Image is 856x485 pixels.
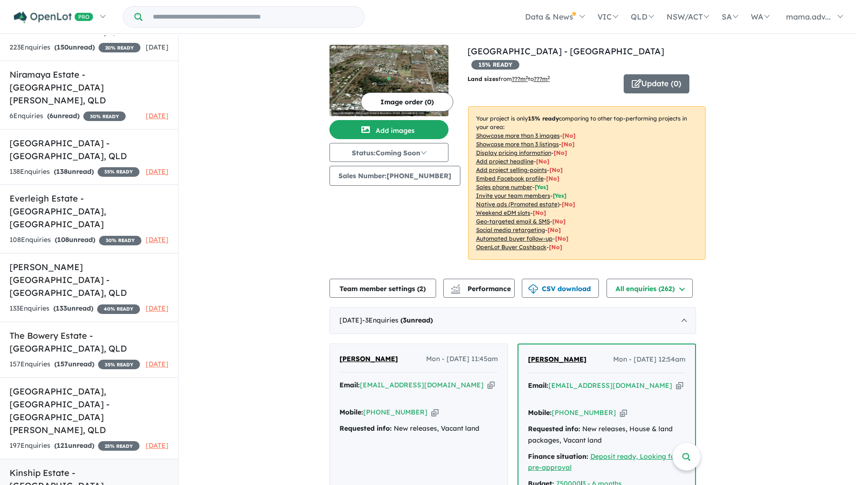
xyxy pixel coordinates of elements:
[535,183,548,191] span: [ Yes ]
[54,441,94,450] strong: ( unread)
[10,234,141,246] div: 108 Enquir ies
[54,360,94,368] strong: ( unread)
[98,167,139,177] span: 35 % READY
[10,385,169,436] h5: [GEOGRAPHIC_DATA], [GEOGRAPHIC_DATA] - [GEOGRAPHIC_DATA][PERSON_NAME] , QLD
[146,304,169,313] span: [DATE]
[528,424,580,433] strong: Requested info:
[329,45,448,116] img: Glenvale Heights - Glenvale
[10,68,169,107] h5: Niramaya Estate - [GEOGRAPHIC_DATA][PERSON_NAME] , QLD
[533,209,546,216] span: [No]
[98,441,139,451] span: 25 % READY
[536,158,549,165] span: [ No ]
[528,284,538,294] img: download icon
[57,43,69,51] span: 150
[57,235,69,244] span: 108
[528,424,686,446] div: New releases, House & land packages, Vacant land
[476,209,530,216] u: Weekend eDM slots
[329,143,448,162] button: Status:Coming Soon
[146,235,169,244] span: [DATE]
[786,12,831,21] span: mama.adv...
[10,303,140,314] div: 133 Enquir ies
[339,381,360,389] strong: Email:
[10,192,169,231] h5: Everleigh Estate - [GEOGRAPHIC_DATA] , [GEOGRAPHIC_DATA]
[476,192,550,199] u: Invite your team members
[528,452,588,461] strong: Finance situation:
[552,408,616,417] a: [PHONE_NUMBER]
[431,407,438,417] button: Copy
[488,380,495,390] button: Copy
[146,441,169,450] span: [DATE]
[468,106,706,260] p: Your project is only comparing to other top-performing projects in your area: - - - - - - - - - -...
[553,192,567,199] span: [ Yes ]
[476,243,547,251] u: OpenLot Buyer Cashback
[468,74,617,84] p: from
[10,166,139,178] div: 138 Enquir ies
[476,218,550,225] u: Geo-targeted email & SMS
[10,440,139,452] div: 197 Enquir ies
[561,141,575,148] span: [ No ]
[57,360,68,368] span: 157
[47,111,80,120] strong: ( unread)
[528,75,550,82] span: to
[329,166,460,186] button: Sales Number:[PHONE_NUMBER]
[476,235,553,242] u: Automated buyer follow-up
[476,166,547,173] u: Add project selling-points
[528,408,552,417] strong: Mobile:
[534,75,550,82] u: ???m
[403,316,407,324] span: 3
[146,43,169,51] span: [DATE]
[471,60,519,70] span: 15 % READY
[98,360,140,369] span: 35 % READY
[476,141,559,148] u: Showcase more than 3 listings
[99,43,140,52] span: 20 % READY
[522,279,599,298] button: CSV download
[53,304,93,313] strong: ( unread)
[548,381,672,390] a: [EMAIL_ADDRESS][DOMAIN_NAME]
[452,284,511,293] span: Performance
[146,360,169,368] span: [DATE]
[562,132,576,139] span: [ No ]
[528,354,587,365] a: [PERSON_NAME]
[512,75,528,82] u: ??? m
[10,137,169,162] h5: [GEOGRAPHIC_DATA] - [GEOGRAPHIC_DATA] , QLD
[613,354,686,365] span: Mon - [DATE] 12:54am
[329,120,448,139] button: Add images
[97,304,140,314] span: 40 % READY
[476,149,551,156] u: Display pricing information
[468,75,498,82] b: Land sizes
[57,441,68,450] span: 121
[676,381,683,391] button: Copy
[526,75,528,80] sup: 2
[10,329,169,355] h5: The Bowery Estate - [GEOGRAPHIC_DATA] , QLD
[552,218,566,225] span: [No]
[83,111,126,121] span: 30 % READY
[476,175,544,182] u: Embed Facebook profile
[547,226,561,233] span: [No]
[56,167,68,176] span: 138
[56,304,67,313] span: 133
[528,452,678,472] a: Deposit ready, Looking for pre-approval
[451,284,459,290] img: line-chart.svg
[549,166,563,173] span: [ No ]
[99,236,141,245] span: 30 % READY
[339,354,398,365] a: [PERSON_NAME]
[146,167,169,176] span: [DATE]
[607,279,693,298] button: All enquiries (262)
[443,279,515,298] button: Performance
[555,235,568,242] span: [No]
[528,381,548,390] strong: Email:
[620,408,627,418] button: Copy
[54,167,94,176] strong: ( unread)
[451,287,460,293] img: bar-chart.svg
[144,7,362,27] input: Try estate name, suburb, builder or developer
[363,408,428,416] a: [PHONE_NUMBER]
[339,408,363,416] strong: Mobile:
[547,75,550,80] sup: 2
[419,284,423,293] span: 2
[554,149,567,156] span: [ No ]
[528,115,559,122] b: 15 % ready
[339,354,398,363] span: [PERSON_NAME]
[339,423,498,434] div: New releases, Vacant land
[10,42,140,53] div: 223 Enquir ies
